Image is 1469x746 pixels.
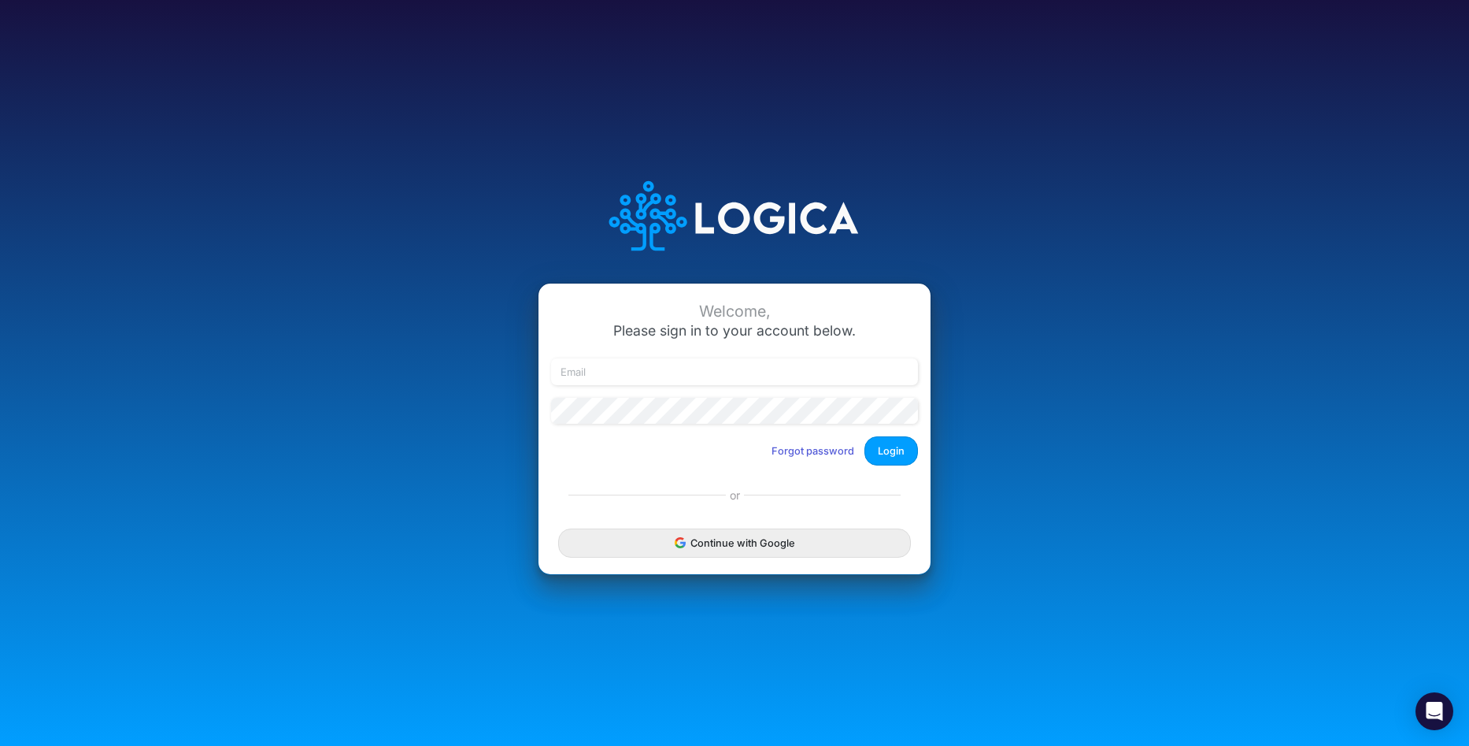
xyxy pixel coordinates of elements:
button: Login [864,436,918,466]
span: Please sign in to your account below. [613,322,856,339]
input: Email [551,358,918,385]
button: Forgot password [761,438,864,464]
div: Welcome, [551,302,918,321]
div: Open Intercom Messenger [1415,692,1453,730]
button: Continue with Google [558,529,911,558]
